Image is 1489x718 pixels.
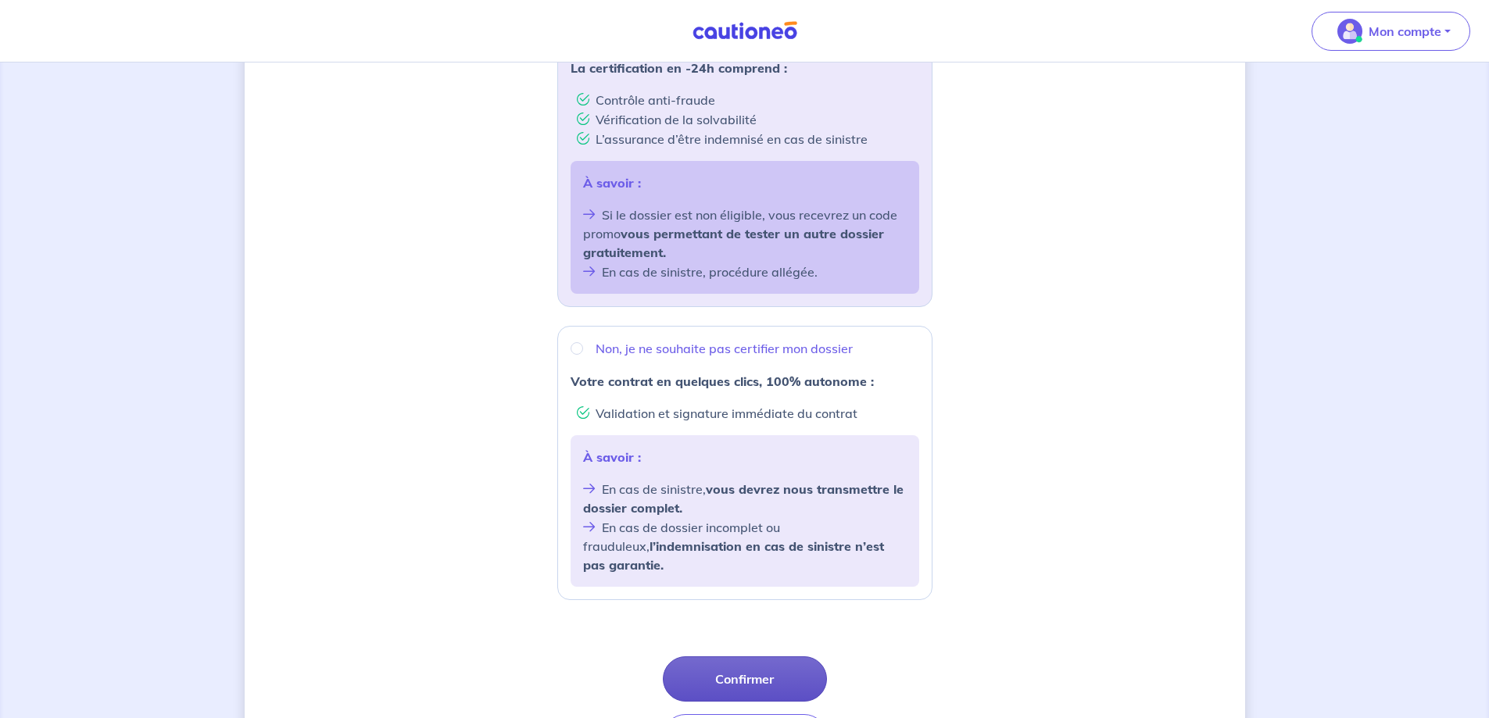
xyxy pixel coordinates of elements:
[583,479,907,517] li: En cas de sinistre,
[583,262,907,281] li: En cas de sinistre, procédure allégée.
[583,481,904,516] strong: vous devrez nous transmettre le dossier complet.
[571,60,787,76] strong: La certification en -24h comprend :
[583,538,884,573] strong: l’indemnisation en cas de sinistre n’est pas garantie.
[583,517,907,574] li: En cas de dossier incomplet ou frauduleux,
[571,373,874,389] strong: Votre contrat en quelques clics, 100% autonome :
[577,90,919,109] li: Contrôle anti-fraude
[686,21,804,41] img: Cautioneo
[663,656,827,702] button: Confirmer
[1337,19,1362,44] img: illu_account_valid_menu.svg
[583,175,641,191] strong: À savoir :
[577,403,919,423] li: Validation et signature immédiate du contrat
[583,226,884,260] strong: vous permettant de tester un autre dossier gratuitement.
[577,109,919,129] li: Vérification de la solvabilité
[596,339,853,358] p: Non, je ne souhaite pas certifier mon dossier
[583,449,641,465] strong: À savoir :
[583,205,907,262] li: Si le dossier est non éligible, vous recevrez un code promo
[1369,22,1441,41] p: Mon compte
[577,129,919,148] li: L’assurance d’être indemnisé en cas de sinistre
[1312,12,1470,51] button: illu_account_valid_menu.svgMon compte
